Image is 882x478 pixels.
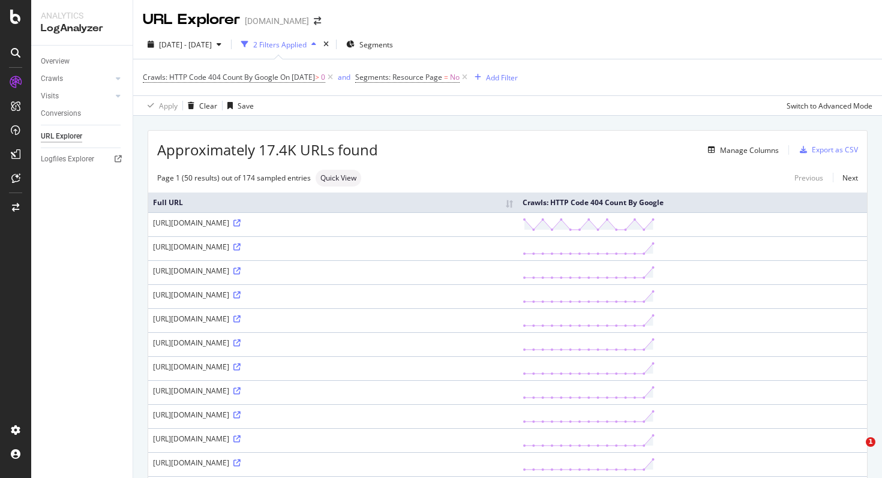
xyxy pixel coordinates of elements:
[720,145,779,155] div: Manage Columns
[153,458,513,468] div: [URL][DOMAIN_NAME]
[148,193,518,212] th: Full URL: activate to sort column ascending
[444,72,448,82] span: =
[153,218,513,228] div: [URL][DOMAIN_NAME]
[245,15,309,27] div: [DOMAIN_NAME]
[41,73,112,85] a: Crawls
[143,72,278,82] span: Crawls: HTTP Code 404 Count By Google
[486,73,518,83] div: Add Filter
[153,362,513,372] div: [URL][DOMAIN_NAME]
[280,72,315,82] span: On [DATE]
[143,96,178,115] button: Apply
[41,55,70,68] div: Overview
[153,290,513,300] div: [URL][DOMAIN_NAME]
[143,35,226,54] button: [DATE] - [DATE]
[236,35,321,54] button: 2 Filters Applied
[320,175,356,182] span: Quick View
[841,437,870,466] iframe: Intercom live chat
[316,170,361,187] div: neutral label
[321,69,325,86] span: 0
[41,130,82,143] div: URL Explorer
[450,69,460,86] span: No
[787,101,872,111] div: Switch to Advanced Mode
[518,193,867,212] th: Crawls: HTTP Code 404 Count By Google
[153,434,513,444] div: [URL][DOMAIN_NAME]
[157,140,378,160] span: Approximately 17.4K URLs found
[223,96,254,115] button: Save
[41,153,94,166] div: Logfiles Explorer
[41,22,123,35] div: LogAnalyzer
[782,96,872,115] button: Switch to Advanced Mode
[183,96,217,115] button: Clear
[470,70,518,85] button: Add Filter
[812,145,858,155] div: Export as CSV
[143,10,240,30] div: URL Explorer
[41,90,59,103] div: Visits
[866,437,875,447] span: 1
[359,40,393,50] span: Segments
[199,101,217,111] div: Clear
[41,55,124,68] a: Overview
[833,169,858,187] a: Next
[41,107,81,120] div: Conversions
[41,10,123,22] div: Analytics
[159,40,212,50] span: [DATE] - [DATE]
[338,71,350,83] button: and
[41,107,124,120] a: Conversions
[41,73,63,85] div: Crawls
[253,40,307,50] div: 2 Filters Applied
[153,410,513,420] div: [URL][DOMAIN_NAME]
[238,101,254,111] div: Save
[153,314,513,324] div: [URL][DOMAIN_NAME]
[341,35,398,54] button: Segments
[153,386,513,396] div: [URL][DOMAIN_NAME]
[157,173,311,183] div: Page 1 (50 results) out of 174 sampled entries
[355,72,442,82] span: Segments: Resource Page
[795,140,858,160] button: Export as CSV
[41,153,124,166] a: Logfiles Explorer
[41,90,112,103] a: Visits
[338,72,350,82] div: and
[153,242,513,252] div: [URL][DOMAIN_NAME]
[153,266,513,276] div: [URL][DOMAIN_NAME]
[153,338,513,348] div: [URL][DOMAIN_NAME]
[703,143,779,157] button: Manage Columns
[315,72,319,82] span: >
[321,38,331,50] div: times
[159,101,178,111] div: Apply
[41,130,124,143] a: URL Explorer
[314,17,321,25] div: arrow-right-arrow-left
